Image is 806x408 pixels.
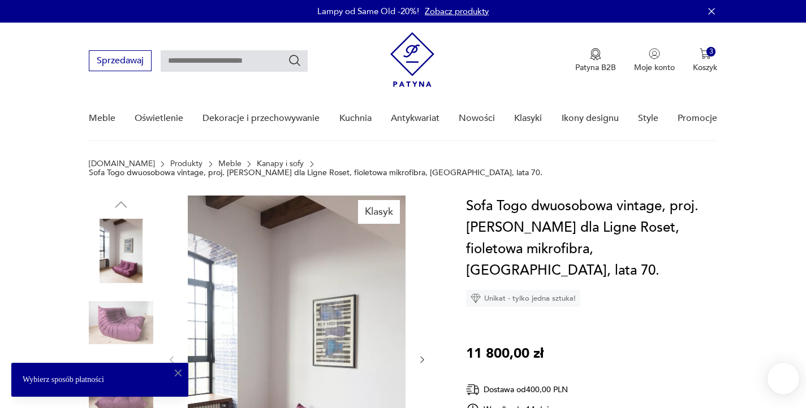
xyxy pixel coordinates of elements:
[288,54,301,67] button: Szukaj
[170,159,202,168] a: Produkty
[466,290,580,307] div: Unikat - tylko jedna sztuka!
[202,97,320,140] a: Dekoracje i przechowywanie
[89,219,153,283] img: Zdjęcie produktu Sofa Togo dwuosobowa vintage, proj. M. Ducaroy dla Ligne Roset, fioletowa mikrof...
[89,58,152,66] a: Sprzedawaj
[218,159,242,168] a: Meble
[390,32,434,87] img: Patyna - sklep z meblami i dekoracjami vintage
[317,6,419,17] p: Lampy od Same Old -20%!
[339,97,372,140] a: Kuchnia
[562,97,619,140] a: Ikony designu
[459,97,495,140] a: Nowości
[89,290,153,355] img: Zdjęcie produktu Sofa Togo dwuosobowa vintage, proj. M. Ducaroy dla Ligne Roset, fioletowa mikrof...
[649,48,660,59] img: Ikonka użytkownika
[693,48,717,73] button: 3Koszyk
[466,196,718,281] h1: Sofa Togo dwuosobowa vintage, proj. [PERSON_NAME] dla Ligne Roset, fioletowa mikrofibra, [GEOGRAP...
[89,168,542,177] p: Sofa Togo dwuosobowa vintage, proj. [PERSON_NAME] dla Ligne Roset, fioletowa mikrofibra, [GEOGRAP...
[575,48,616,73] button: Patyna B2B
[706,47,716,57] div: 3
[358,200,400,224] div: Klasyk
[89,50,152,71] button: Sprzedawaj
[466,343,544,364] p: 11 800,00 zł
[425,6,489,17] a: Zobacz produkty
[575,62,616,73] p: Patyna B2B
[466,383,480,397] img: Ikona dostawy
[634,48,675,73] a: Ikonka użytkownikaMoje konto
[678,97,717,140] a: Promocje
[634,62,675,73] p: Moje konto
[634,48,675,73] button: Moje konto
[11,363,188,397] div: Wybierz sposób płatności
[89,97,115,140] a: Meble
[466,383,568,397] div: Dostawa od 400,00 PLN
[590,48,601,60] img: Ikona medalu
[135,97,183,140] a: Oświetlenie
[257,159,304,168] a: Kanapy i sofy
[693,62,717,73] p: Koszyk
[768,363,799,394] iframe: Smartsupp widget button
[471,293,481,303] img: Ikona diamentu
[638,97,658,140] a: Style
[514,97,542,140] a: Klasyki
[700,48,711,59] img: Ikona koszyka
[391,97,439,140] a: Antykwariat
[89,159,155,168] a: [DOMAIN_NAME]
[575,48,616,73] a: Ikona medaluPatyna B2B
